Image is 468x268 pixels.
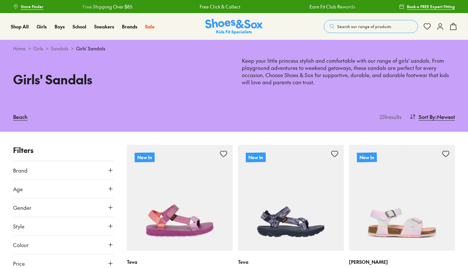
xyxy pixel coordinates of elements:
[435,113,455,121] span: : Newest
[13,204,31,211] span: Gender
[127,259,233,265] p: Teva
[13,70,226,89] h1: Girls' Sandals
[13,198,114,217] button: Gender
[238,259,344,265] p: Teva
[51,45,68,52] a: Sandals
[419,113,435,121] span: Sort By
[13,109,27,124] a: Beach
[242,57,455,86] p: Keep your little princess stylish and comfortable with our range of girls' sandals. From playgrou...
[13,145,114,156] p: Filters
[205,19,263,35] img: SNS_Logo_Responsive.svg
[13,166,27,174] span: Brand
[13,1,43,12] a: Store Finder
[79,3,128,10] a: Free Shipping Over $85
[349,259,455,265] p: [PERSON_NAME]
[399,1,455,12] a: Book a FREE Expert Fitting
[196,3,236,10] a: Free Click & Collect
[94,23,114,30] a: Sneakers
[76,45,105,52] span: Girls' Sandals
[127,145,233,251] a: New In
[246,152,266,162] p: New In
[13,185,23,193] span: Age
[13,260,25,267] span: Price
[205,19,263,35] a: Shoes & Sox
[37,23,47,30] a: Girls
[306,3,351,10] a: Earn Fit Club Rewards
[13,45,455,52] div: > > >
[11,23,29,30] a: Shop All
[13,180,114,198] button: Age
[238,145,344,251] a: New In
[21,4,43,9] span: Store Finder
[337,24,391,29] span: Search our range of products
[324,20,418,33] button: Search our range of products
[349,145,455,251] a: New In
[145,23,155,30] a: Sale
[55,23,65,30] a: Boys
[407,4,455,9] span: Book a FREE Expert Fitting
[13,161,114,179] button: Brand
[377,113,402,121] p: 231 results
[409,109,455,124] button: Sort By:Newest
[73,23,86,30] a: School
[33,45,43,52] a: Girls
[13,45,25,52] a: Home
[122,23,137,30] a: Brands
[13,241,29,249] span: Colour
[13,236,114,254] button: Colour
[13,222,25,230] span: Style
[135,152,155,162] p: New In
[357,152,377,162] p: New In
[13,217,114,235] button: Style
